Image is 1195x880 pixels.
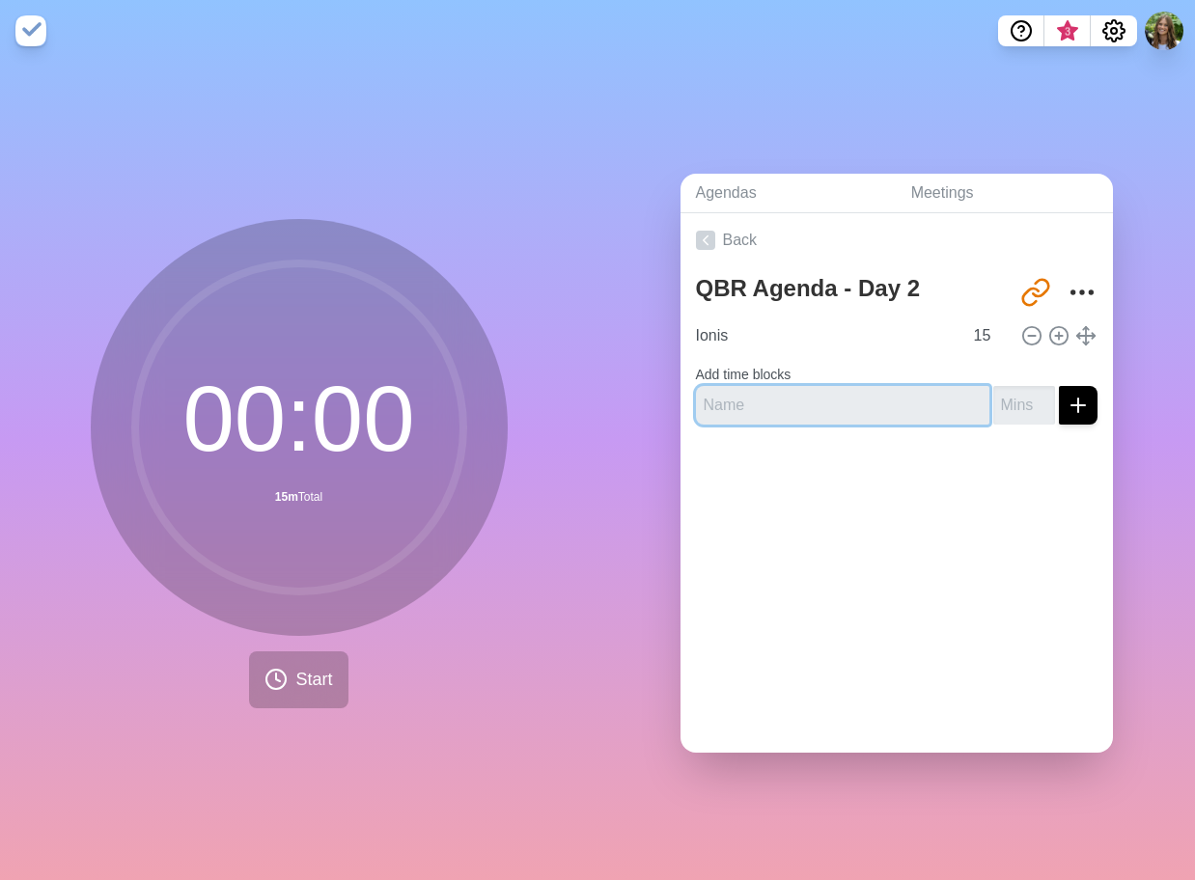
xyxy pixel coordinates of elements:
input: Mins [966,316,1013,355]
a: Agendas [681,174,896,213]
button: What’s new [1044,15,1091,46]
button: Start [249,651,347,708]
button: More [1063,273,1101,312]
input: Name [696,386,989,425]
a: Meetings [896,174,1113,213]
label: Add time blocks [696,367,792,382]
input: Mins [993,386,1055,425]
a: Back [681,213,1113,267]
button: Help [998,15,1044,46]
img: timeblocks logo [15,15,46,46]
span: Start [295,667,332,693]
input: Name [688,316,962,355]
button: Share link [1016,273,1055,312]
span: 3 [1060,24,1075,40]
button: Settings [1091,15,1137,46]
